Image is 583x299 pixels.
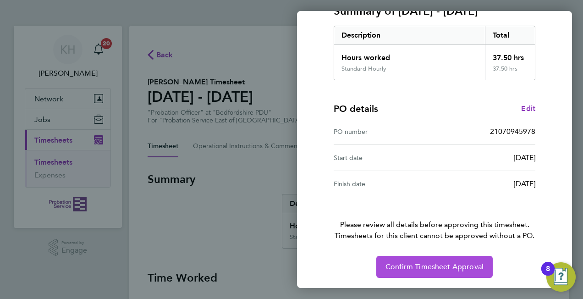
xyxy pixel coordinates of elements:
h3: Summary of [DATE] - [DATE] [334,4,535,18]
button: Confirm Timesheet Approval [376,256,493,278]
span: 21070945978 [490,127,535,136]
span: Confirm Timesheet Approval [385,262,484,271]
div: PO number [334,126,434,137]
div: Finish date [334,178,434,189]
div: 37.50 hrs [485,65,535,80]
p: Please review all details before approving this timesheet. [323,197,546,241]
h4: PO details [334,102,378,115]
div: Summary of 18 - 24 Aug 2025 [334,26,535,80]
a: Edit [521,103,535,114]
div: Hours worked [334,45,485,65]
div: 37.50 hrs [485,45,535,65]
div: Description [334,26,485,44]
div: Start date [334,152,434,163]
span: Timesheets for this client cannot be approved without a PO. [323,230,546,241]
div: Standard Hourly [341,65,386,72]
div: 8 [546,269,550,281]
div: [DATE] [434,178,535,189]
span: Edit [521,104,535,113]
button: Open Resource Center, 8 new notifications [546,262,576,292]
div: [DATE] [434,152,535,163]
div: Total [485,26,535,44]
